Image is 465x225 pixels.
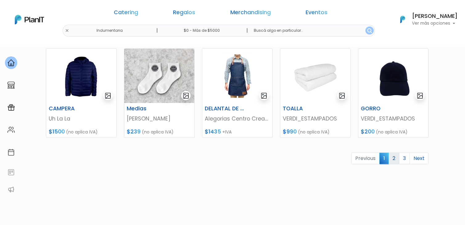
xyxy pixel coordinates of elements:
span: $1500 [49,128,65,135]
p: [PERSON_NAME] [127,115,192,123]
p: VERDI_ESTAMPADOS [283,115,348,123]
input: Buscá algo en particular.. [249,25,375,37]
span: +IVA [222,129,232,135]
a: gallery-light TOALLA VERDI_ESTAMPADOS $990 (no aplica IVA) [280,48,351,138]
img: gallery-light [105,92,112,99]
h6: Medias [123,105,171,112]
p: | [156,27,158,34]
span: (no aplica IVA) [298,129,330,135]
img: calendar-87d922413cdce8b2cf7b7f5f62616a5cf9e4887200fb71536465627b3292af00.svg [7,149,15,156]
img: gallery-light [183,92,190,99]
a: Regalos [173,10,195,17]
h6: TOALLA [279,105,327,112]
a: gallery-light DELANTAL DE [PERSON_NAME] Alegorias Centro Creativo $1435 +IVA [202,48,273,138]
a: 3 [399,153,410,164]
a: Merchandising [230,10,271,17]
img: search_button-432b6d5273f82d61273b3651a40e1bd1b912527efae98b1b7a1b2c0702e16a8d.svg [367,28,372,33]
img: campaigns-02234683943229c281be62815700db0a1741e53638e28bf9629b52c665b00959.svg [7,104,15,111]
a: Next [409,153,429,164]
img: PlanIt Logo [396,13,409,26]
h6: [PERSON_NAME] [412,14,458,19]
span: $990 [283,128,297,135]
span: (no aplica IVA) [376,129,408,135]
h6: GORRO [357,105,405,112]
p: | [246,27,248,34]
img: partners-52edf745621dab592f3b2c58e3bca9d71375a7ef29c3b500c9f145b62cc070d4.svg [7,186,15,193]
img: PlanIt Logo [15,15,44,24]
span: (no aplica IVA) [142,129,174,135]
span: 1 [379,153,389,164]
a: gallery-light CAMPERA Uh La La $1500 (no aplica IVA) [46,48,117,138]
img: close-6986928ebcb1d6c9903e3b54e860dbc4d054630f23adef3a32610726dff6a82b.svg [65,29,69,33]
p: Alegorias Centro Creativo [205,115,270,123]
a: Catering [114,10,138,17]
h6: DELANTAL DE [PERSON_NAME] [201,105,249,112]
img: gallery-light [417,92,424,99]
a: gallery-light Medias [PERSON_NAME] $239 (no aplica IVA) [124,48,195,138]
a: Eventos [306,10,327,17]
span: (no aplica IVA) [66,129,98,135]
img: gallery-light [261,92,268,99]
img: people-662611757002400ad9ed0e3c099ab2801c6687ba6c219adb57efc949bc21e19d.svg [7,126,15,133]
div: ¿Necesitás ayuda? [32,6,89,18]
img: gallery-light [339,92,346,99]
img: feedback-78b5a0c8f98aac82b08bfc38622c3050aee476f2c9584af64705fc4e61158814.svg [7,169,15,176]
span: $200 [361,128,375,135]
button: PlanIt Logo [PERSON_NAME] Ver más opciones [392,11,458,27]
span: $1435 [205,128,221,135]
img: thumb_WhatsApp_Image_2023-07-08_at_21.31-PhotoRoom.png [124,49,194,103]
span: $239 [127,128,141,135]
a: gallery-light GORRO VERDI_ESTAMPADOS $200 (no aplica IVA) [358,48,429,138]
img: marketplace-4ceaa7011d94191e9ded77b95e3339b90024bf715f7c57f8cf31f2d8c509eaba.svg [7,81,15,89]
p: Uh La La [49,115,114,123]
p: Ver más opciones [412,21,458,26]
a: 2 [389,153,399,164]
h6: CAMPERA [45,105,93,112]
p: VERDI_ESTAMPADOS [361,115,426,123]
img: home-e721727adea9d79c4d83392d1f703f7f8bce08238fde08b1acbfd93340b81755.svg [7,59,15,67]
img: thumb_Captura_de_pantalla_2023-09-06_171612.jpg [202,49,272,103]
img: thumb_Captura_de_pantalla_2023-07-05_153738528.jpg [46,49,116,103]
img: thumb_Captura_de_pantalla_2023-10-23_122313.jpg [358,49,428,103]
img: thumb_Captura_de_pantalla_2023-10-16_142249.jpg [280,49,350,103]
